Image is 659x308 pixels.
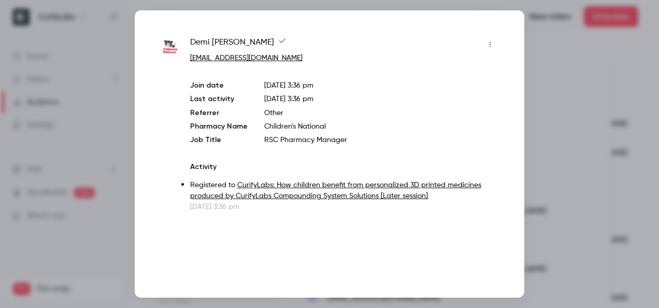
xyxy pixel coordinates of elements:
[190,135,248,145] p: Job Title
[161,37,180,57] img: childrensnational.org
[190,202,498,212] p: [DATE] 3:36 pm
[190,162,498,172] p: Activity
[190,180,498,202] p: Registered to
[190,181,481,200] a: CurifyLabs: How children benefit from personalized 3D printed medicines produced by CurifyLabs Co...
[190,94,248,105] p: Last activity
[190,54,303,62] a: [EMAIL_ADDRESS][DOMAIN_NAME]
[190,36,286,53] span: Demi [PERSON_NAME]
[264,95,313,103] span: [DATE] 3:36 pm
[264,108,498,118] p: Other
[264,135,498,145] p: RSC Pharmacy Manager
[264,121,498,132] p: Children's National
[190,108,248,118] p: Referrer
[190,121,248,132] p: Pharmacy Name
[190,80,248,91] p: Join date
[264,80,498,91] p: [DATE] 3:36 pm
